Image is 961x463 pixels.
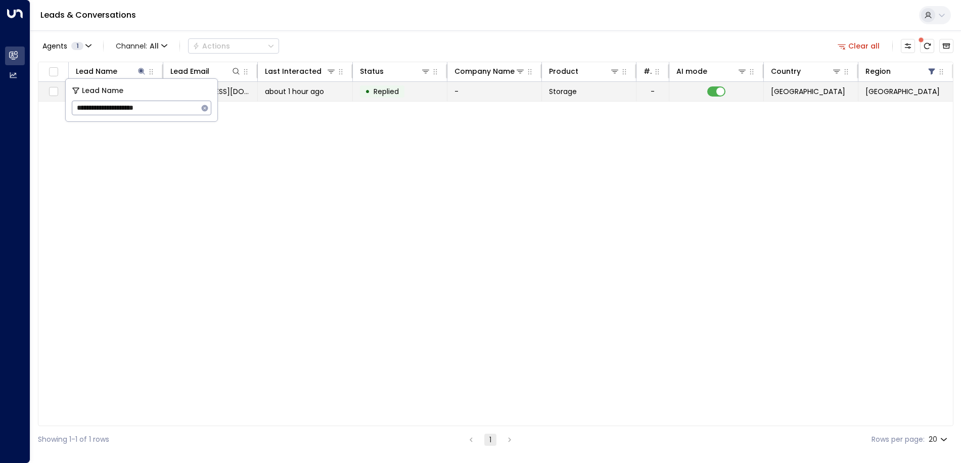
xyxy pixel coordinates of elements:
[170,65,209,77] div: Lead Email
[188,38,279,54] button: Actions
[676,65,747,77] div: AI mode
[920,39,934,53] span: There are new threads available. Refresh the grid to view the latest updates.
[265,86,324,97] span: about 1 hour ago
[651,86,655,97] div: -
[454,65,515,77] div: Company Name
[365,83,370,100] div: •
[771,65,842,77] div: Country
[76,65,117,77] div: Lead Name
[47,66,60,78] span: Toggle select all
[929,432,949,447] div: 20
[71,42,83,50] span: 1
[112,39,171,53] button: Channel:All
[676,65,707,77] div: AI mode
[447,82,542,101] td: -
[360,65,431,77] div: Status
[47,85,60,98] span: Toggle select row
[265,65,336,77] div: Last Interacted
[150,42,159,50] span: All
[939,39,953,53] button: Archived Leads
[872,434,925,445] label: Rows per page:
[265,65,322,77] div: Last Interacted
[644,65,652,77] div: # of people
[865,65,937,77] div: Region
[771,65,801,77] div: Country
[76,65,147,77] div: Lead Name
[834,39,884,53] button: Clear all
[454,65,525,77] div: Company Name
[193,41,230,51] div: Actions
[38,39,95,53] button: Agents1
[644,65,662,77] div: # of people
[865,86,940,97] span: Shropshire
[112,39,171,53] span: Channel:
[465,433,516,446] nav: pagination navigation
[549,65,578,77] div: Product
[901,39,915,53] button: Customize
[40,9,136,21] a: Leads & Conversations
[360,65,384,77] div: Status
[549,65,620,77] div: Product
[38,434,109,445] div: Showing 1-1 of 1 rows
[170,65,241,77] div: Lead Email
[82,85,123,97] span: Lead Name
[374,86,399,97] span: Replied
[188,38,279,54] div: Button group with a nested menu
[484,434,496,446] button: page 1
[865,65,891,77] div: Region
[42,42,67,50] span: Agents
[771,86,845,97] span: United Kingdom
[549,86,577,97] span: Storage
